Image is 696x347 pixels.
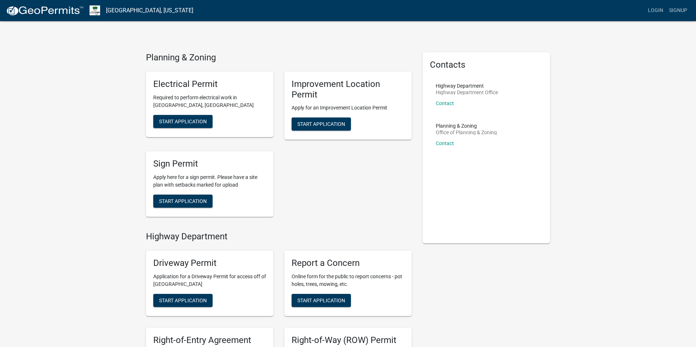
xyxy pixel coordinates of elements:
h5: Right-of-Way (ROW) Permit [292,335,404,346]
a: Login [645,4,666,17]
h4: Highway Department [146,231,412,242]
p: Highway Department Office [436,90,498,95]
span: Start Application [297,121,345,127]
p: Application for a Driveway Permit for access off of [GEOGRAPHIC_DATA] [153,273,266,288]
span: Start Application [297,297,345,303]
a: Signup [666,4,690,17]
a: Contact [436,100,454,106]
p: Office of Planning & Zoning [436,130,497,135]
h5: Contacts [430,60,543,70]
button: Start Application [153,294,213,307]
h5: Sign Permit [153,159,266,169]
span: Start Application [159,297,207,303]
button: Start Application [292,117,351,131]
button: Start Application [292,294,351,307]
span: Start Application [159,198,207,204]
img: Morgan County, Indiana [90,5,100,15]
p: Planning & Zoning [436,123,497,128]
h4: Planning & Zoning [146,52,412,63]
span: Start Application [159,118,207,124]
a: Contact [436,140,454,146]
h5: Driveway Permit [153,258,266,268]
p: Required to perform electrical work in [GEOGRAPHIC_DATA], [GEOGRAPHIC_DATA] [153,94,266,109]
button: Start Application [153,195,213,208]
button: Start Application [153,115,213,128]
p: Highway Department [436,83,498,88]
h5: Right-of-Entry Agreement [153,335,266,346]
h5: Report a Concern [292,258,404,268]
p: Apply for an Improvement Location Permit [292,104,404,112]
a: [GEOGRAPHIC_DATA], [US_STATE] [106,4,193,17]
h5: Electrical Permit [153,79,266,89]
p: Online form for the public to report concerns - pot holes, trees, mowing, etc. [292,273,404,288]
p: Apply here for a sign permit. Please have a site plan with setbacks marked for upload [153,173,266,189]
h5: Improvement Location Permit [292,79,404,100]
